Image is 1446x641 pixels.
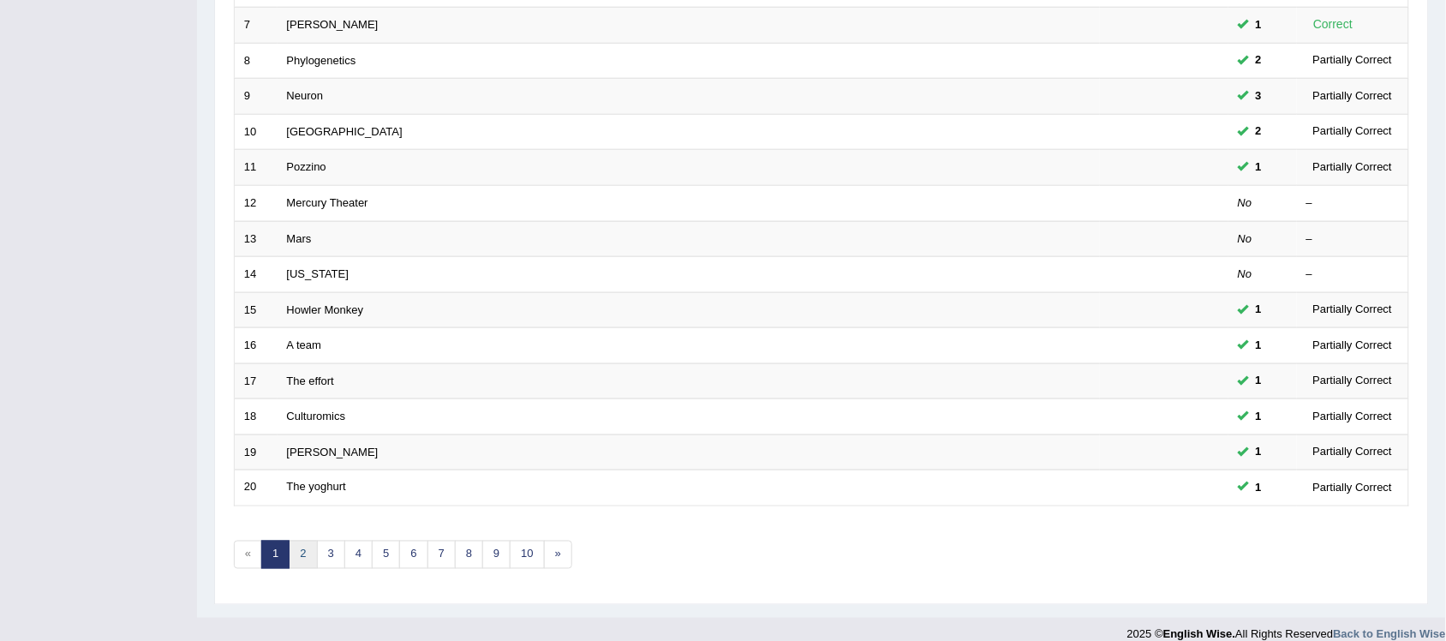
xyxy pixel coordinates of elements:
a: Phylogenetics [287,54,356,67]
a: Pozzino [287,160,326,173]
a: Howler Monkey [287,303,364,316]
div: Partially Correct [1306,337,1399,355]
td: 19 [235,434,278,470]
a: The effort [287,374,334,387]
a: The yoghurt [287,481,346,494]
a: [PERSON_NAME] [287,18,379,31]
div: Partially Correct [1306,51,1399,69]
td: 9 [235,79,278,115]
a: Culturomics [287,410,346,422]
a: [GEOGRAPHIC_DATA] [287,125,403,138]
a: Back to English Wise [1334,628,1446,641]
span: You can still take this question [1249,87,1269,105]
span: You can still take this question [1249,337,1269,355]
span: You can still take this question [1249,372,1269,390]
a: » [544,541,572,569]
a: 9 [482,541,511,569]
a: 8 [455,541,483,569]
a: 5 [372,541,400,569]
td: 13 [235,221,278,257]
div: – [1306,195,1399,212]
a: 7 [427,541,456,569]
a: 3 [317,541,345,569]
span: You can still take this question [1249,16,1269,34]
a: Neuron [287,89,324,102]
a: A team [287,338,321,351]
span: You can still take this question [1249,51,1269,69]
span: You can still take this question [1249,159,1269,177]
a: 4 [344,541,373,569]
a: Mercury Theater [287,196,368,209]
td: 10 [235,114,278,150]
a: [PERSON_NAME] [287,446,379,458]
td: 17 [235,363,278,399]
span: You can still take this question [1249,443,1269,461]
td: 15 [235,292,278,328]
div: Partially Correct [1306,408,1399,426]
a: Mars [287,232,312,245]
td: 16 [235,328,278,364]
em: No [1238,267,1252,280]
div: – [1306,267,1399,283]
span: You can still take this question [1249,123,1269,141]
a: 2 [289,541,317,569]
div: Partially Correct [1306,301,1399,319]
td: 20 [235,470,278,506]
div: Correct [1306,15,1360,34]
td: 14 [235,257,278,293]
div: Partially Correct [1306,479,1399,497]
a: 6 [399,541,427,569]
strong: English Wise. [1163,628,1235,641]
td: 12 [235,185,278,221]
td: 8 [235,43,278,79]
em: No [1238,196,1252,209]
a: 10 [510,541,544,569]
td: 18 [235,399,278,435]
div: Partially Correct [1306,159,1399,177]
a: 1 [261,541,290,569]
span: You can still take this question [1249,408,1269,426]
td: 11 [235,150,278,186]
span: You can still take this question [1249,479,1269,497]
div: – [1306,231,1399,248]
td: 7 [235,8,278,44]
div: Partially Correct [1306,87,1399,105]
a: [US_STATE] [287,267,349,280]
em: No [1238,232,1252,245]
span: You can still take this question [1249,301,1269,319]
span: « [234,541,262,569]
div: Partially Correct [1306,123,1399,141]
div: Partially Correct [1306,443,1399,461]
div: Partially Correct [1306,372,1399,390]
